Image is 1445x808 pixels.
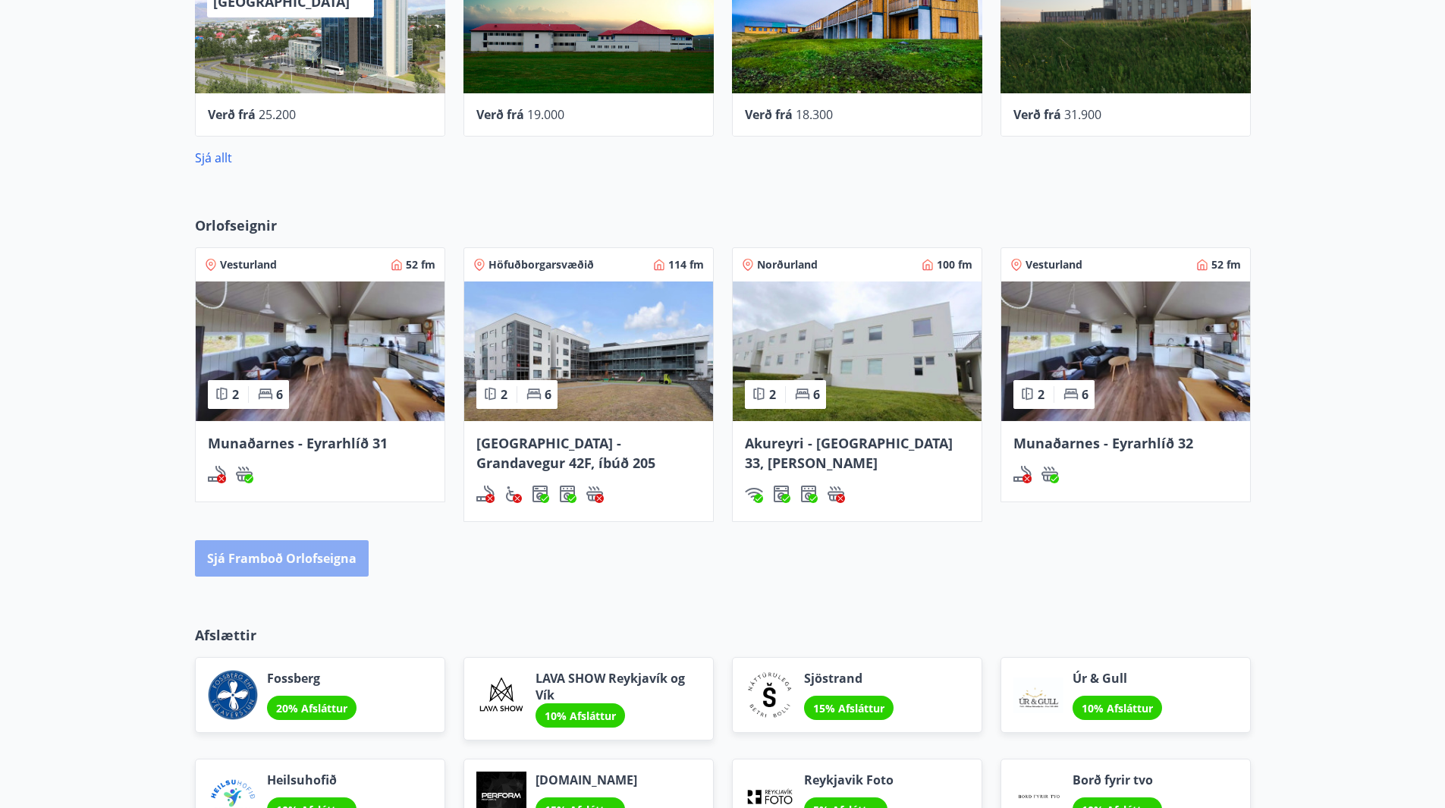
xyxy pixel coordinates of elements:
span: 2 [1038,386,1044,403]
span: 25.200 [259,106,296,123]
span: 2 [232,386,239,403]
span: Akureyri - [GEOGRAPHIC_DATA] 33, [PERSON_NAME] [745,434,953,472]
span: 15% Afsláttur [813,701,884,715]
span: 2 [769,386,776,403]
span: 52 fm [406,257,435,272]
div: Heitur pottur [827,485,845,503]
span: LAVA SHOW Reykjavík og Vík [536,670,701,703]
span: 10% Afsláttur [1082,701,1153,715]
img: h89QDIuHlAdpqTriuIvuEWkTH976fOgBEOOeu1mi.svg [1041,465,1059,483]
span: 31.900 [1064,106,1101,123]
span: [DOMAIN_NAME] [536,772,637,788]
span: Munaðarnes - Eyrarhlíð 32 [1013,434,1193,452]
div: Heitur pottur [586,485,604,503]
a: Sjá allt [195,149,232,166]
span: 6 [545,386,551,403]
span: 6 [276,386,283,403]
img: h89QDIuHlAdpqTriuIvuEWkTH976fOgBEOOeu1mi.svg [827,485,845,503]
span: 114 fm [668,257,704,272]
span: Verð frá [476,106,524,123]
img: 8IYIKVZQyRlUC6HQIIUSdjpPGRncJsz2RzLgWvp4.svg [504,485,522,503]
span: [GEOGRAPHIC_DATA] - Grandavegur 42F, íbúð 205 [476,434,655,472]
span: Munaðarnes - Eyrarhlíð 31 [208,434,388,452]
span: 18.300 [796,106,833,123]
div: Reykingar / Vape [1013,465,1032,483]
div: Þráðlaust net [745,485,763,503]
img: h89QDIuHlAdpqTriuIvuEWkTH976fOgBEOOeu1mi.svg [586,485,604,503]
div: Reykingar / Vape [476,485,495,503]
img: h89QDIuHlAdpqTriuIvuEWkTH976fOgBEOOeu1mi.svg [235,465,253,483]
span: Verð frá [208,106,256,123]
img: hddCLTAnxqFUMr1fxmbGG8zWilo2syolR0f9UjPn.svg [799,485,818,503]
img: Dl16BY4EX9PAW649lg1C3oBuIaAsR6QVDQBO2cTm.svg [772,485,790,503]
div: Heitur pottur [1041,465,1059,483]
img: Paella dish [196,281,444,421]
span: Norðurland [757,257,818,272]
img: Dl16BY4EX9PAW649lg1C3oBuIaAsR6QVDQBO2cTm.svg [531,485,549,503]
span: Heilsuhofið [267,772,357,788]
img: QNIUl6Cv9L9rHgMXwuzGLuiJOj7RKqxk9mBFPqjq.svg [208,465,226,483]
div: Reykingar / Vape [208,465,226,483]
span: Verð frá [745,106,793,123]
img: HJRyFFsYp6qjeUYhR4dAD8CaCEsnIFYZ05miwXoh.svg [745,485,763,503]
img: Paella dish [1001,281,1250,421]
span: Borð fyrir tvo [1073,772,1162,788]
span: 10% Afsláttur [545,709,616,723]
span: Vesturland [1026,257,1082,272]
span: 20% Afsláttur [276,701,347,715]
span: Vesturland [220,257,277,272]
span: 19.000 [527,106,564,123]
img: Paella dish [733,281,982,421]
div: Heitur pottur [235,465,253,483]
span: Höfuðborgarsvæðið [488,257,594,272]
div: Þvottavél [772,485,790,503]
div: Þurrkari [558,485,576,503]
img: QNIUl6Cv9L9rHgMXwuzGLuiJOj7RKqxk9mBFPqjq.svg [476,485,495,503]
span: Fossberg [267,670,357,687]
span: Sjöstrand [804,670,894,687]
span: 2 [501,386,507,403]
img: QNIUl6Cv9L9rHgMXwuzGLuiJOj7RKqxk9mBFPqjq.svg [1013,465,1032,483]
p: Afslættir [195,625,1251,645]
button: Sjá framboð orlofseigna [195,540,369,577]
img: hddCLTAnxqFUMr1fxmbGG8zWilo2syolR0f9UjPn.svg [558,485,576,503]
span: Orlofseignir [195,215,277,235]
div: Þurrkari [799,485,818,503]
div: Aðgengi fyrir hjólastól [504,485,522,503]
span: Verð frá [1013,106,1061,123]
div: Þvottavél [531,485,549,503]
span: Úr & Gull [1073,670,1162,687]
span: Reykjavik Foto [804,772,894,788]
span: 52 fm [1211,257,1241,272]
span: 100 fm [937,257,972,272]
img: Paella dish [464,281,713,421]
span: 6 [813,386,820,403]
span: 6 [1082,386,1088,403]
